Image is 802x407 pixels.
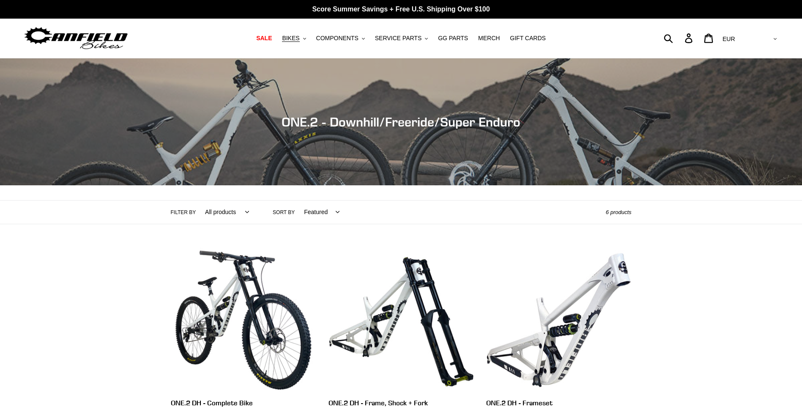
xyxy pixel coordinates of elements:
a: MERCH [474,33,504,44]
span: 6 products [606,209,632,215]
button: BIKES [278,33,310,44]
span: COMPONENTS [316,35,359,42]
span: MERCH [478,35,500,42]
label: Filter by [171,209,196,216]
span: GG PARTS [438,35,468,42]
a: GG PARTS [434,33,472,44]
span: SERVICE PARTS [375,35,422,42]
span: SALE [256,35,272,42]
input: Search [668,29,690,47]
span: ONE.2 - Downhill/Freeride/Super Enduro [282,114,520,129]
button: COMPONENTS [312,33,369,44]
span: GIFT CARDS [510,35,546,42]
a: GIFT CARDS [506,33,550,44]
label: Sort by [273,209,295,216]
button: SERVICE PARTS [371,33,432,44]
img: Canfield Bikes [23,25,129,52]
span: BIKES [282,35,299,42]
a: SALE [252,33,276,44]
